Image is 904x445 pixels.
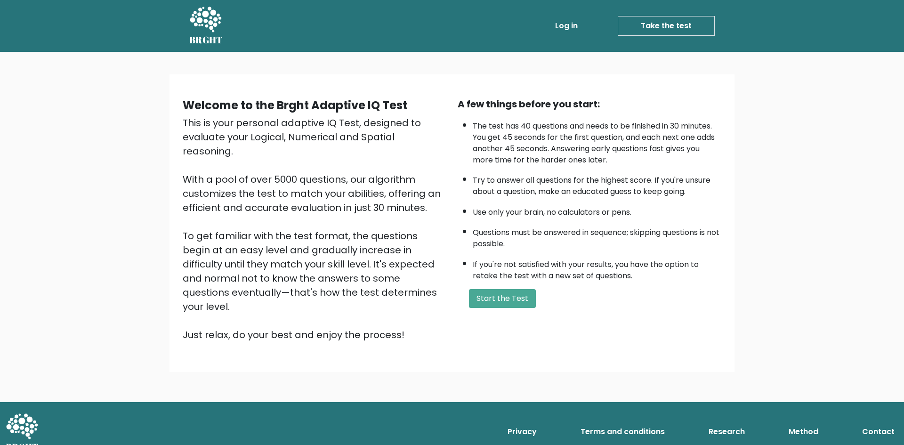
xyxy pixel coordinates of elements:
[189,34,223,46] h5: BRGHT
[785,422,822,441] a: Method
[551,16,581,35] a: Log in
[858,422,898,441] a: Contact
[189,4,223,48] a: BRGHT
[473,202,721,218] li: Use only your brain, no calculators or pens.
[473,222,721,250] li: Questions must be answered in sequence; skipping questions is not possible.
[183,97,407,113] b: Welcome to the Brght Adaptive IQ Test
[705,422,749,441] a: Research
[504,422,541,441] a: Privacy
[458,97,721,111] div: A few things before you start:
[473,116,721,166] li: The test has 40 questions and needs to be finished in 30 minutes. You get 45 seconds for the firs...
[469,289,536,308] button: Start the Test
[577,422,669,441] a: Terms and conditions
[473,170,721,197] li: Try to answer all questions for the highest score. If you're unsure about a question, make an edu...
[183,116,446,342] div: This is your personal adaptive IQ Test, designed to evaluate your Logical, Numerical and Spatial ...
[473,254,721,282] li: If you're not satisfied with your results, you have the option to retake the test with a new set ...
[618,16,715,36] a: Take the test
